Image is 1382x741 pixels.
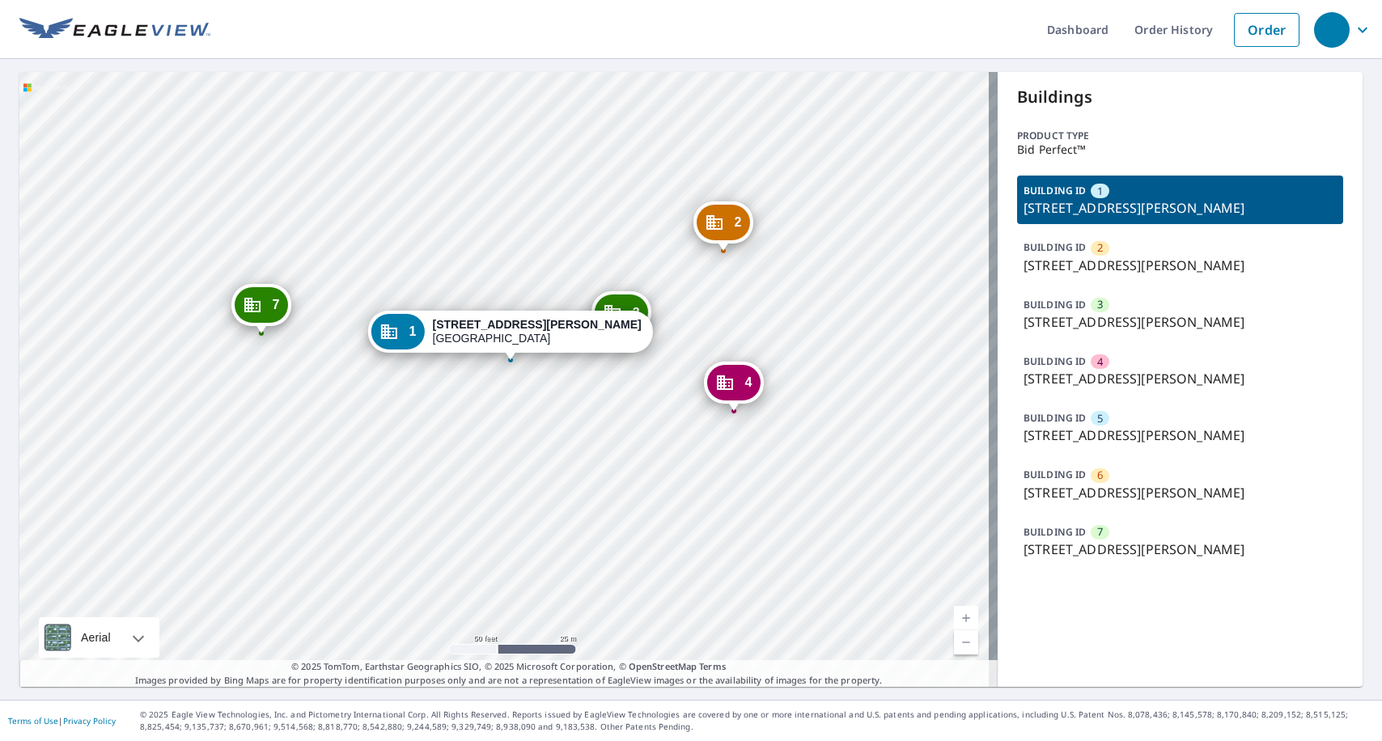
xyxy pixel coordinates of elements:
[1024,298,1086,311] p: BUILDING ID
[1017,85,1343,109] p: Buildings
[734,216,741,228] span: 2
[231,284,291,334] div: Dropped pin, building 7, Commercial property, 9627 S Gessner Rd Houston, TX 77071
[39,617,159,658] div: Aerial
[1097,240,1103,256] span: 2
[1024,369,1337,388] p: [STREET_ADDRESS][PERSON_NAME]
[1024,411,1086,425] p: BUILDING ID
[1024,198,1337,218] p: [STREET_ADDRESS][PERSON_NAME]
[367,311,652,361] div: Dropped pin, building 1, Commercial property, 9707 S Gessner Rd Houston, TX 77071
[1024,540,1337,559] p: [STREET_ADDRESS][PERSON_NAME]
[1024,240,1086,254] p: BUILDING ID
[629,660,697,672] a: OpenStreetMap
[19,18,210,42] img: EV Logo
[1024,483,1337,502] p: [STREET_ADDRESS][PERSON_NAME]
[409,325,416,337] span: 1
[954,606,978,630] a: Current Level 19, Zoom In
[433,318,642,345] div: [GEOGRAPHIC_DATA]
[633,307,640,319] span: 3
[1024,184,1086,197] p: BUILDING ID
[1024,468,1086,481] p: BUILDING ID
[1097,411,1103,426] span: 5
[591,291,651,341] div: Dropped pin, building 3, Commercial property, 9707 S Gessner Rd Houston, TX 77071
[63,715,116,726] a: Privacy Policy
[1017,129,1343,143] p: Product type
[76,617,116,658] div: Aerial
[1024,312,1337,332] p: [STREET_ADDRESS][PERSON_NAME]
[954,630,978,654] a: Current Level 19, Zoom Out
[433,318,642,331] strong: [STREET_ADDRESS][PERSON_NAME]
[1234,13,1299,47] a: Order
[1097,468,1103,483] span: 6
[1097,184,1103,199] span: 1
[1017,143,1343,156] p: Bid Perfect™
[704,362,764,412] div: Dropped pin, building 4, Commercial property, 9709 S Gessner Rd Houston, TX 77071
[140,709,1374,733] p: © 2025 Eagle View Technologies, Inc. and Pictometry International Corp. All Rights Reserved. Repo...
[1024,426,1337,445] p: [STREET_ADDRESS][PERSON_NAME]
[1097,524,1103,540] span: 7
[19,660,998,687] p: Images provided by Bing Maps are for property identification purposes only and are not a represen...
[693,201,752,252] div: Dropped pin, building 2, Commercial property, 9709 S Gessner Rd Houston, TX 77071
[1024,354,1086,368] p: BUILDING ID
[8,716,116,726] p: |
[1097,297,1103,312] span: 3
[273,299,280,311] span: 7
[1024,256,1337,275] p: [STREET_ADDRESS][PERSON_NAME]
[291,660,726,674] span: © 2025 TomTom, Earthstar Geographics SIO, © 2025 Microsoft Corporation, ©
[1097,354,1103,370] span: 4
[699,660,726,672] a: Terms
[745,376,752,388] span: 4
[8,715,58,726] a: Terms of Use
[1024,525,1086,539] p: BUILDING ID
